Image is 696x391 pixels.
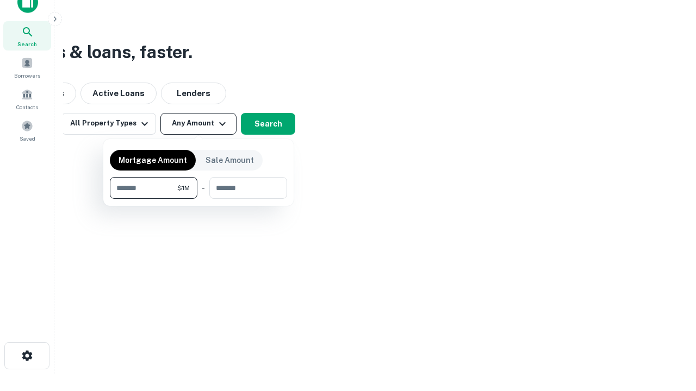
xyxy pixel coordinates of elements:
[202,177,205,199] div: -
[642,304,696,356] iframe: Chat Widget
[119,154,187,166] p: Mortgage Amount
[206,154,254,166] p: Sale Amount
[177,183,190,193] span: $1M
